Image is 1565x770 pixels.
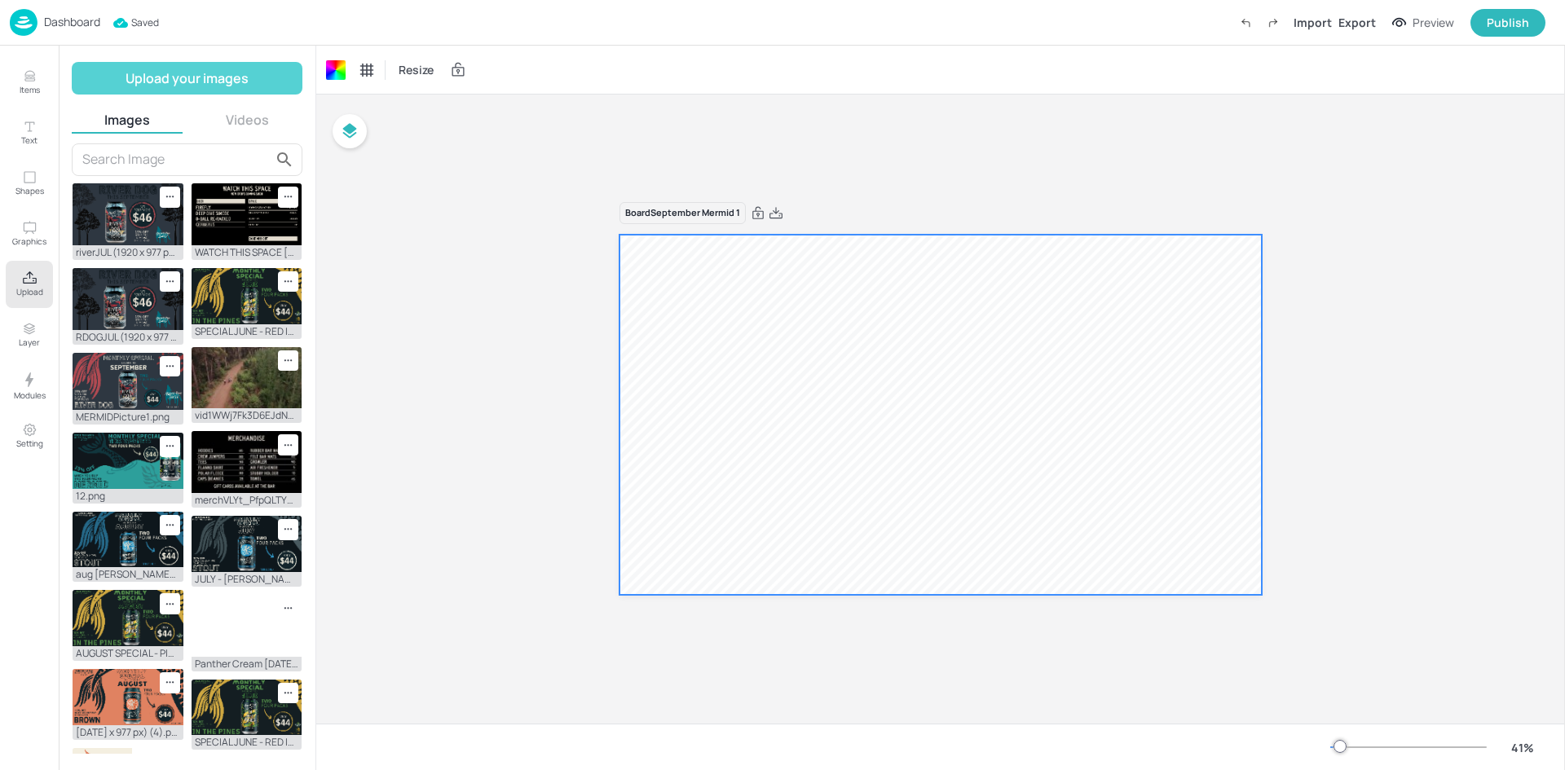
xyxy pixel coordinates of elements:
img: 2025-06-12-1749706879096x2lasd2bnq.png [192,516,302,572]
img: 2025-06-20-175041616495687zub5ba78m.jpg [192,431,302,493]
button: Items [6,59,53,106]
div: Remove image [278,187,298,208]
div: Remove image [160,187,180,208]
div: MERMIDPicture1.png [73,410,183,425]
button: Modules [6,362,53,409]
button: Publish [1470,9,1545,37]
div: SPECIAL JUNE - RED IPA (1920 x 977 px).png [192,735,302,750]
div: AUGUST SPECIAL - PINES (1920 x 977 px) (2).png [73,646,183,661]
img: 2025-07-31-1753932622030csmgcfl1da.png [73,669,183,725]
p: Dashboard [44,16,100,28]
img: 2025-08-29-1756452602644nr35ybzanwn.png [73,433,183,489]
div: Remove image [160,515,180,536]
p: Modules [14,389,46,401]
label: Redo (Ctrl + Y) [1259,9,1287,37]
div: Import [1294,14,1332,31]
img: 2025-08-29-1756462202268ep9jvz5ixe.png [73,268,183,330]
img: 2025-06-08-17493848559586f82flm3yok.png [192,680,302,736]
div: SPECIAL JUNE - RED IPA (1920 x 977 px) (1).png [192,324,302,339]
div: merchVLYt_PfpQLTYZgYUfHaOAw==.jpg [192,493,302,508]
span: Saved [113,15,159,31]
button: Layer [6,311,53,359]
div: WATCH THIS SPACE [DATE].png [192,245,302,260]
p: Layer [19,337,40,348]
p: Graphics [12,235,46,247]
div: 12.png [73,489,183,504]
button: Shapes [6,160,53,207]
div: Remove image [278,434,298,455]
div: Remove image [160,271,180,293]
img: 2025-06-09-1749447628568u9n6vxw8r.png [192,595,302,657]
div: Remove image [278,683,298,704]
div: Panther Cream [DATE].png [192,657,302,671]
div: 41 % [1503,739,1542,756]
div: Export [1338,14,1376,31]
p: Upload [16,286,43,297]
div: Remove image [160,436,180,457]
img: logo-86c26b7e.jpg [10,9,37,36]
div: Remove image [278,519,298,540]
div: Board September Mermid 1 [619,202,746,224]
div: JULY - [PERSON_NAME] (1920 x 977 px).png [192,572,302,587]
input: Search Image [82,147,271,173]
div: Remove image [278,598,298,619]
div: vid1WWj7Fk3D6EJdNd9iTN+n1Q==.jpg [192,408,302,423]
button: Setting [6,412,53,460]
button: Text [6,109,53,156]
div: Remove image [160,593,180,614]
div: Remove image [160,356,180,377]
div: Publish [1487,14,1529,32]
button: Images [72,111,183,129]
div: riverJUL (1920 x 977 px) (1920 x 1080 px) (1).png [73,245,183,260]
img: 2025-08-08-1754636562184r0hz6wdm1sc.png [73,512,183,568]
div: Remove image [278,271,298,293]
p: Items [20,84,40,95]
span: Resize [395,61,437,78]
button: Upload [6,261,53,308]
p: Text [21,134,37,146]
div: aug [PERSON_NAME] (1920 x 977 px) (1920 x 977 px).png [73,567,183,582]
img: 2025-06-26-17509120197560g4p976lfawt.png [192,268,302,324]
div: Remove image [278,350,298,372]
button: search [271,146,298,174]
label: Undo (Ctrl + Z) [1232,9,1259,37]
div: [DATE] x 977 px) (4).png [73,725,183,740]
img: 2025-08-08-17546363490984ad8r789wil.png [73,590,183,646]
p: Shapes [15,185,44,196]
p: Setting [16,438,43,449]
img: 2025-06-20-1750416243469x9hof2m4i1s.jpg [192,347,302,409]
div: RDOGJUL (1920 x 977 px) (1920 x 1080 px).png [73,330,183,345]
button: Graphics [6,210,53,257]
button: Preview [1382,11,1464,35]
div: Preview [1413,14,1454,32]
img: 2025-06-26-1750927729064kx4lsk4b4x.png [192,183,302,245]
img: 2025-08-29-17564623043824n63g8l1f8p.png [73,183,183,245]
button: Videos [192,111,303,129]
button: Upload your images [72,62,302,95]
div: Remove image [160,672,180,693]
img: 2025-08-29-1756452892801jjybajky8bm.png [73,353,183,410]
